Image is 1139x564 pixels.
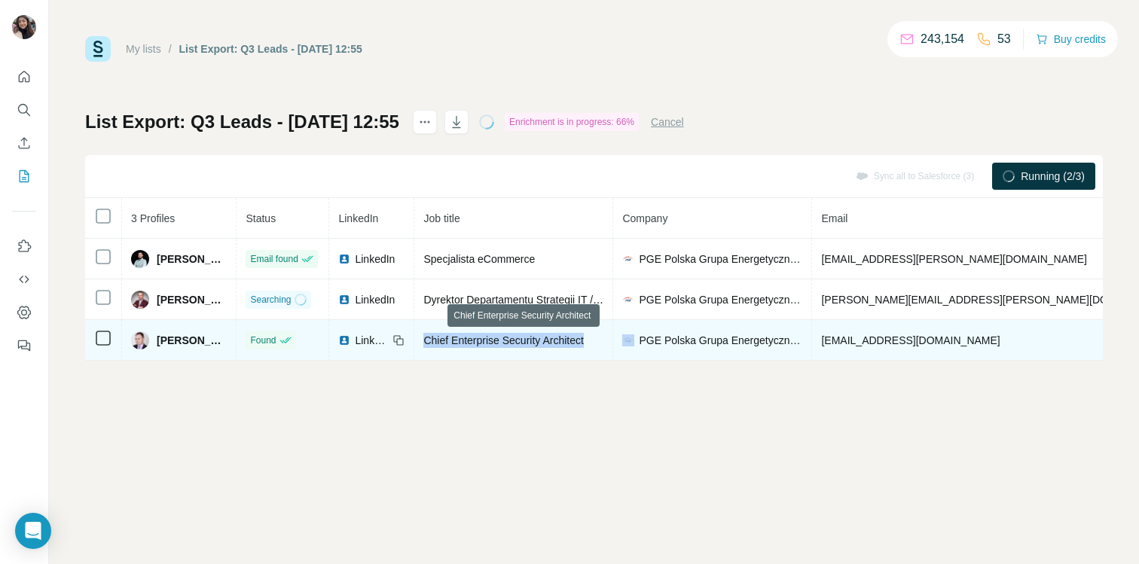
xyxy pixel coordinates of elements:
[131,250,149,268] img: Avatar
[131,212,175,224] span: 3 Profiles
[413,110,437,134] button: actions
[997,30,1011,48] p: 53
[355,333,388,348] span: LinkedIn
[85,36,111,62] img: Surfe Logo
[126,43,161,55] a: My lists
[12,332,36,359] button: Feedback
[12,130,36,157] button: Enrich CSV
[12,63,36,90] button: Quick start
[246,212,276,224] span: Status
[169,41,172,56] li: /
[355,252,395,267] span: LinkedIn
[622,253,634,265] img: company-logo
[639,252,802,267] span: PGE Polska Grupa Energetyczna Spółka Akcyjna
[1021,169,1085,184] span: Running (2/3)
[131,331,149,349] img: Avatar
[622,212,667,224] span: Company
[250,293,291,306] span: Searching
[12,299,36,326] button: Dashboard
[338,334,350,346] img: LinkedIn logo
[15,513,51,549] div: Open Intercom Messenger
[639,292,802,307] span: PGE Polska Grupa Energetyczna Spółka Akcyjna
[821,212,847,224] span: Email
[423,253,535,265] span: Specjalista eCommerce
[1036,29,1106,50] button: Buy credits
[338,294,350,306] img: LinkedIn logo
[921,30,964,48] p: 243,154
[651,114,684,130] button: Cancel
[355,292,395,307] span: LinkedIn
[821,253,1086,265] span: [EMAIL_ADDRESS][PERSON_NAME][DOMAIN_NAME]
[157,333,227,348] span: [PERSON_NAME]
[12,96,36,123] button: Search
[131,291,149,309] img: Avatar
[250,334,276,347] span: Found
[338,253,350,265] img: LinkedIn logo
[423,294,614,306] span: Dyrektor Departamentu Strategii IT / CIO
[12,163,36,190] button: My lists
[821,334,1000,346] span: [EMAIL_ADDRESS][DOMAIN_NAME]
[157,252,227,267] span: [PERSON_NAME]
[12,266,36,293] button: Use Surfe API
[622,294,634,306] img: company-logo
[423,334,583,346] span: Chief Enterprise Security Architect
[85,110,399,134] h1: List Export: Q3 Leads - [DATE] 12:55
[639,333,802,348] span: PGE Polska Grupa Energetyczna Spółka Akcyjna
[423,212,460,224] span: Job title
[157,292,227,307] span: [PERSON_NAME]
[12,233,36,260] button: Use Surfe on LinkedIn
[338,212,378,224] span: LinkedIn
[12,15,36,39] img: Avatar
[179,41,362,56] div: List Export: Q3 Leads - [DATE] 12:55
[622,334,634,346] img: company-logo
[250,252,298,266] span: Email found
[505,113,639,131] div: Enrichment is in progress: 66%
